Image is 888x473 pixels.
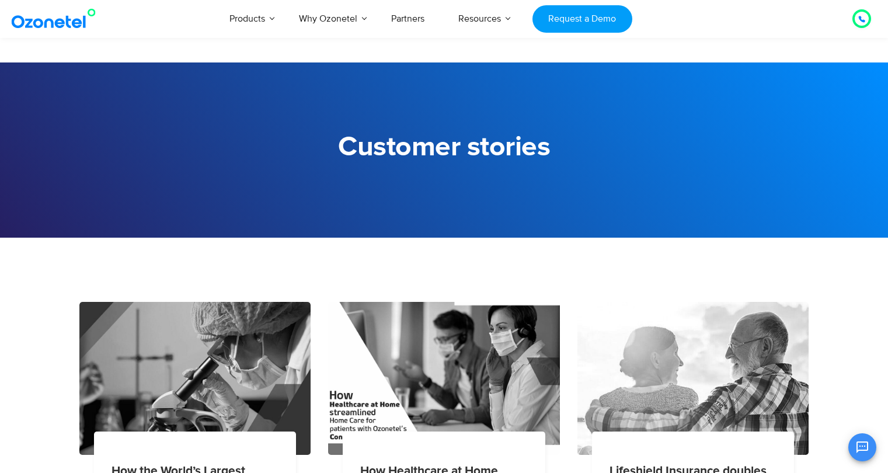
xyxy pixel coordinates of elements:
h1: Customer stories [79,131,809,164]
button: Open chat [848,433,876,461]
a: Request a Demo [532,5,632,33]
